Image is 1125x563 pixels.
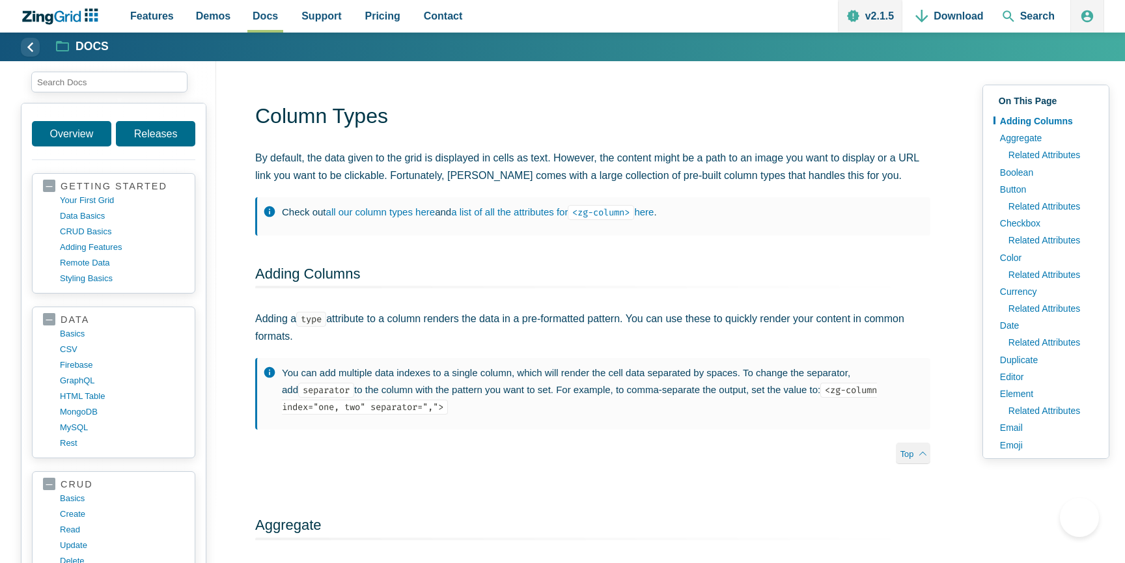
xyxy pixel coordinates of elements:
[993,113,1098,130] a: Adding Columns
[993,249,1098,266] a: Color
[60,208,184,224] a: data basics
[993,437,1098,454] a: Emoji
[993,419,1098,436] a: Email
[298,383,354,398] code: separator
[1002,198,1098,215] a: Related Attributes
[282,383,877,415] code: <zg-column index="one, two" separator=",">
[993,181,1098,198] a: Button
[568,205,634,220] code: <zg-column>
[255,517,322,533] a: Aggregate
[60,491,184,506] a: basics
[365,7,400,25] span: Pricing
[1002,232,1098,249] a: Related Attributes
[993,164,1098,181] a: Boolean
[60,357,184,373] a: firebase
[43,478,184,491] a: crud
[255,103,930,132] h1: Column Types
[60,506,184,522] a: create
[60,224,184,240] a: CRUD basics
[60,420,184,435] a: MySQL
[993,368,1098,385] a: Editor
[993,317,1098,334] a: Date
[1002,146,1098,163] a: Related Attributes
[60,193,184,208] a: your first grid
[60,435,184,451] a: rest
[253,7,278,25] span: Docs
[43,314,184,326] a: data
[60,538,184,553] a: update
[116,121,195,146] a: Releases
[424,7,463,25] span: Contact
[326,206,436,217] a: all our column types here
[21,8,105,25] a: ZingChart Logo. Click to return to the homepage
[993,351,1098,368] a: Duplicate
[60,326,184,342] a: basics
[60,271,184,286] a: styling basics
[282,204,917,221] p: Check out and .
[60,522,184,538] a: read
[196,7,230,25] span: Demos
[60,342,184,357] a: CSV
[76,41,109,53] strong: Docs
[130,7,174,25] span: Features
[296,312,326,327] code: type
[60,404,184,420] a: MongoDB
[255,310,930,345] p: Adding a attribute to a column renders the data in a pre-formatted pattern. You can use these to ...
[57,39,109,55] a: Docs
[993,215,1098,232] a: Checkbox
[255,149,930,184] p: By default, the data given to the grid is displayed in cells as text. However, the content might ...
[60,255,184,271] a: remote data
[993,385,1098,402] a: Element
[1002,300,1098,317] a: Related Attributes
[1002,334,1098,351] a: Related Attributes
[60,389,184,404] a: HTML table
[60,240,184,255] a: adding features
[1002,266,1098,283] a: Related Attributes
[301,7,341,25] span: Support
[255,266,360,282] a: Adding Columns
[993,283,1098,300] a: Currency
[1002,402,1098,419] a: Related Attributes
[993,130,1098,146] a: Aggregate
[1002,454,1098,471] a: Related Attributes
[451,206,654,217] a: a list of all the attributes for<zg-column>here
[60,373,184,389] a: GraphQL
[32,121,111,146] a: Overview
[31,72,187,92] input: search input
[1060,498,1099,537] iframe: Toggle Customer Support
[43,180,184,193] a: getting started
[282,364,917,415] p: You can add multiple data indexes to a single column, which will render the cell data separated b...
